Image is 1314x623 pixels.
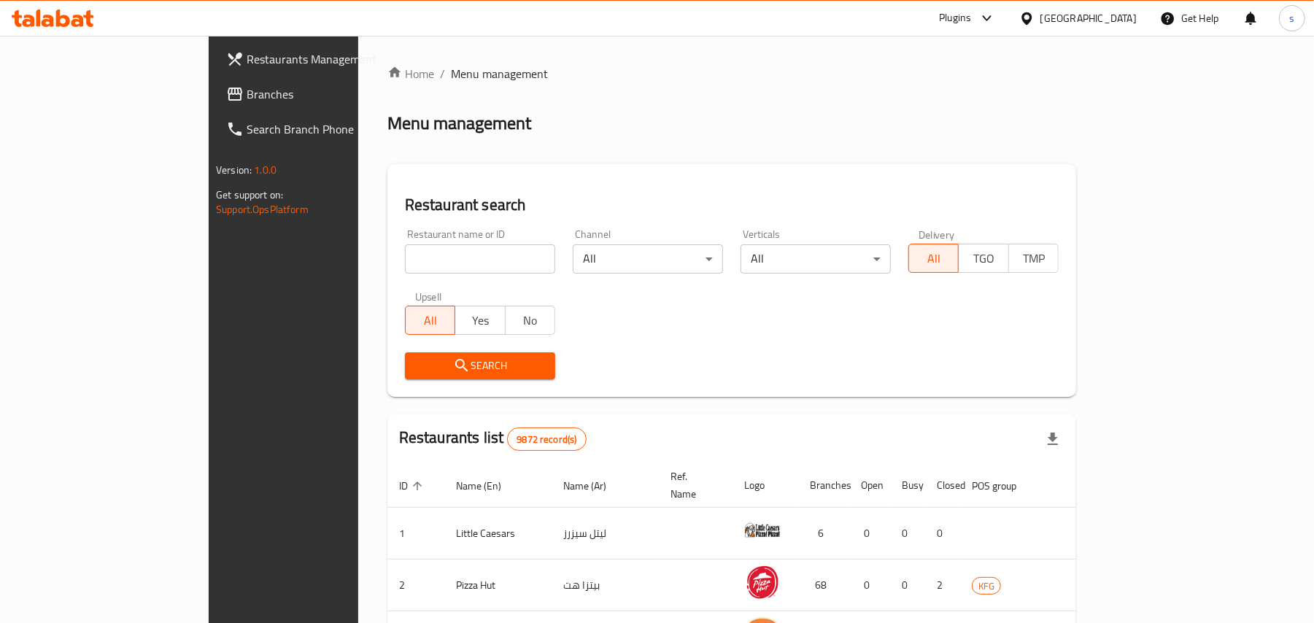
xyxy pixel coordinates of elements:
img: Little Caesars [744,512,781,549]
img: Pizza Hut [744,564,781,600]
span: No [511,310,549,331]
td: 0 [890,560,925,611]
div: [GEOGRAPHIC_DATA] [1040,10,1137,26]
td: 68 [798,560,849,611]
span: Menu management [451,65,548,82]
span: All [915,248,953,269]
td: Little Caesars [444,508,552,560]
div: All [573,244,723,274]
span: KFG [973,578,1000,595]
span: Ref. Name [670,468,715,503]
span: All [411,310,449,331]
button: Yes [455,306,505,335]
span: ID [399,477,427,495]
span: Search Branch Phone [247,120,417,138]
span: Restaurants Management [247,50,417,68]
h2: Restaurant search [405,194,1059,216]
h2: Menu management [387,112,531,135]
a: Branches [215,77,428,112]
td: 0 [849,560,890,611]
td: ليتل سيزرز [552,508,659,560]
button: No [505,306,555,335]
span: Name (En) [456,477,520,495]
button: All [405,306,455,335]
input: Search for restaurant name or ID.. [405,244,555,274]
th: Open [849,463,890,508]
span: Get support on: [216,185,283,204]
td: 2 [925,560,960,611]
span: TGO [965,248,1002,269]
li: / [440,65,445,82]
button: Search [405,352,555,379]
button: TMP [1008,244,1059,273]
span: 9872 record(s) [508,433,585,446]
div: Plugins [939,9,971,27]
nav: breadcrumb [387,65,1076,82]
span: Branches [247,85,417,103]
td: 0 [890,508,925,560]
th: Busy [890,463,925,508]
a: Search Branch Phone [215,112,428,147]
span: Version: [216,160,252,179]
td: بيتزا هت [552,560,659,611]
th: Logo [733,463,798,508]
span: Name (Ar) [563,477,625,495]
span: Search [417,357,544,375]
td: 0 [925,508,960,560]
span: POS group [972,477,1035,495]
th: Closed [925,463,960,508]
td: 0 [849,508,890,560]
h2: Restaurants list [399,427,587,451]
div: All [741,244,891,274]
a: Support.OpsPlatform [216,200,309,219]
a: Restaurants Management [215,42,428,77]
label: Delivery [919,229,955,239]
span: Yes [461,310,499,331]
td: 6 [798,508,849,560]
td: Pizza Hut [444,560,552,611]
div: Total records count [507,427,586,451]
button: TGO [958,244,1008,273]
span: 1.0.0 [254,160,277,179]
th: Branches [798,463,849,508]
span: s [1289,10,1294,26]
span: TMP [1015,248,1053,269]
button: All [908,244,959,273]
label: Upsell [415,291,442,301]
